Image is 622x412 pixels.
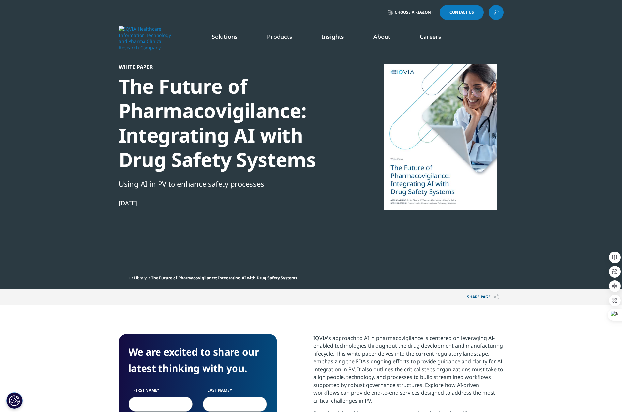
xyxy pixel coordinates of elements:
a: About [373,33,390,40]
span: Contact Us [449,10,474,14]
div: Using AI in PV to enhance safety processes [119,178,342,189]
a: Careers [420,33,441,40]
a: Products [267,33,292,40]
span: Choose a Region [395,10,431,15]
label: First Name [129,388,193,397]
div: [DATE] [119,199,342,207]
img: Share PAGE [494,294,499,300]
label: Last Name [203,388,267,397]
a: Insights [322,33,344,40]
p: Share PAGE [462,289,504,305]
a: Library [134,275,147,281]
button: Cookies Settings [6,392,23,409]
p: IQVIA's approach to AI in pharmacovigilance is centered on leveraging AI-enabled technologies thr... [313,334,504,409]
img: IQVIA Healthcare Information Technology and Pharma Clinical Research Company [119,26,171,51]
div: White Paper [119,64,342,70]
button: Share PAGEShare PAGE [462,289,504,305]
div: The Future of Pharmacovigilance: Integrating AI with Drug Safety Systems [119,74,342,172]
h4: We are excited to share our latest thinking with you. [129,344,267,376]
nav: Primary [174,23,504,53]
a: Contact Us [440,5,484,20]
a: Solutions [212,33,238,40]
span: The Future of Pharmacovigilance: Integrating AI with Drug Safety Systems [151,275,297,281]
